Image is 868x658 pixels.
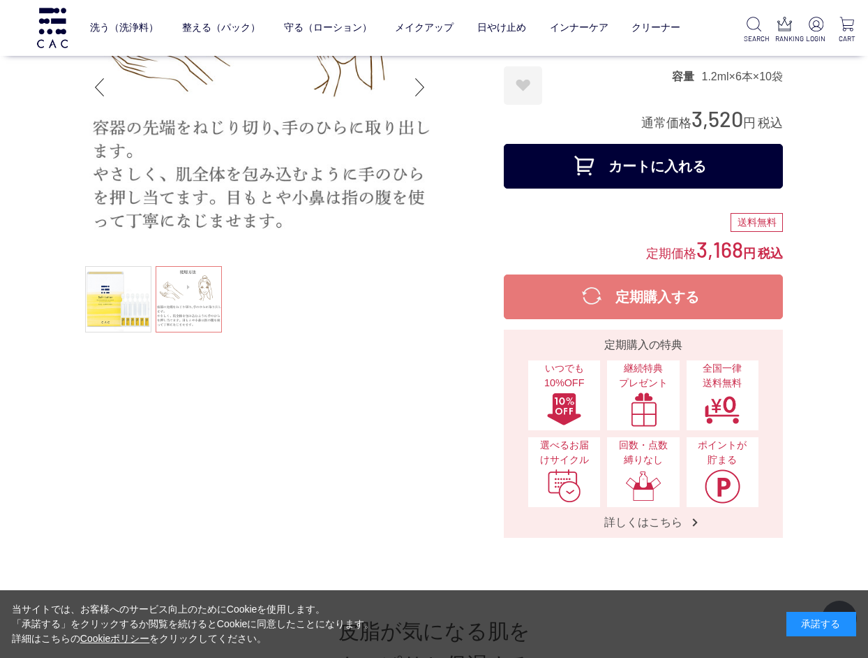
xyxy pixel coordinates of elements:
div: 当サイトでは、お客様へのサービス向上のためにCookieを使用します。 「承諾する」をクリックするか閲覧を続けるとCookieに同意したことになります。 詳細はこちらの をクリックしてください。 [12,602,375,646]
img: 継続特典プレゼント [625,392,661,427]
span: 定期価格 [646,245,696,261]
span: 税込 [758,247,783,261]
img: ポイントが貯まる [704,469,740,504]
a: クリーナー [631,10,680,45]
span: 税込 [758,116,783,130]
span: 通常価格 [641,116,691,130]
span: 全国一律 送料無料 [694,361,751,391]
span: 3,520 [691,105,743,131]
div: 承諾する [786,612,856,636]
a: Cookieポリシー [80,633,150,644]
p: LOGIN [806,34,825,44]
a: 守る（ローション） [284,10,372,45]
span: 3,168 [696,236,743,262]
a: インナーケア [550,10,608,45]
a: SEARCH [744,17,763,44]
p: RANKING [775,34,795,44]
a: CART [837,17,857,44]
span: 回数・点数縛りなし [614,438,672,468]
a: お気に入りに登録する [504,66,542,105]
img: いつでも10%OFF [546,392,583,427]
a: メイクアップ [395,10,454,45]
dd: 1.2ml×6本×10袋 [701,69,783,84]
span: ポイントが貯まる [694,438,751,468]
p: SEARCH [744,34,763,44]
a: 洗う（洗浄料） [90,10,158,45]
a: 日やけ止め [477,10,526,45]
a: 定期購入の特典 いつでも10%OFFいつでも10%OFF 継続特典プレゼント継続特典プレゼント 全国一律送料無料全国一律送料無料 選べるお届けサイクル選べるお届けサイクル 回数・点数縛りなし回数... [504,330,783,538]
div: Next slide [406,59,434,115]
div: Previous slide [85,59,113,115]
button: 定期購入する [504,275,783,319]
img: 回数・点数縛りなし [625,469,661,504]
div: 定期購入の特典 [509,337,777,353]
div: 送料無料 [731,213,783,233]
a: LOGIN [806,17,825,44]
span: 円 [743,116,756,130]
a: 整える（パック） [182,10,260,45]
a: RANKING [775,17,795,44]
span: 詳しくはこちら [590,515,696,529]
button: カートに入れる [504,144,783,189]
span: 選べるお届けサイクル [535,438,593,468]
span: いつでも10%OFF [535,361,593,391]
img: 全国一律送料無料 [704,392,740,427]
span: 継続特典 プレゼント [614,361,672,391]
dt: 容量 [672,69,701,84]
img: 選べるお届けサイクル [546,469,583,504]
p: CART [837,34,857,44]
span: 円 [743,247,756,261]
img: logo [35,8,70,47]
